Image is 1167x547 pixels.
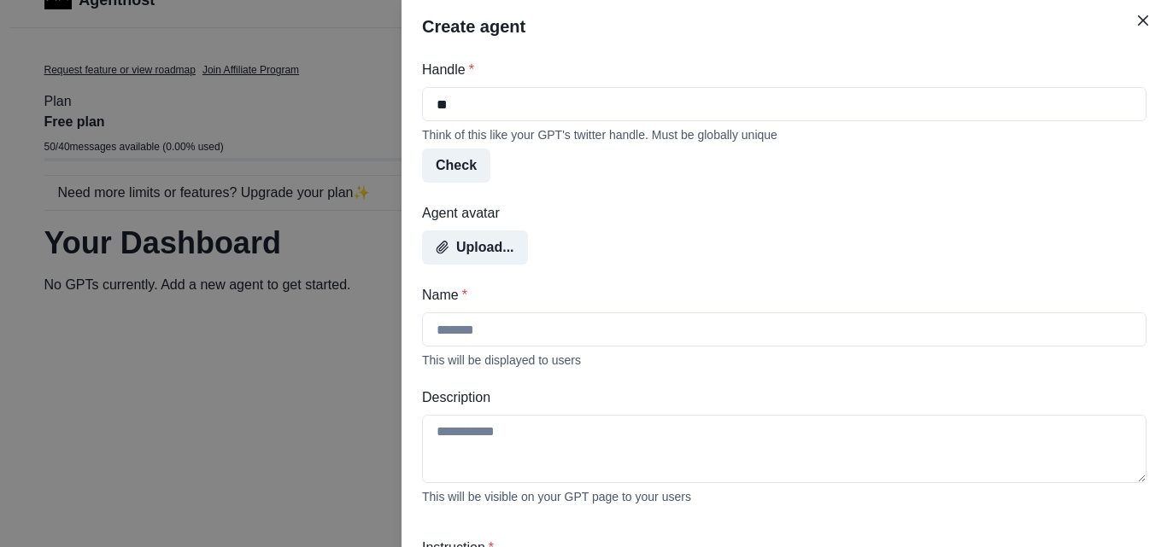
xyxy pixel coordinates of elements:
[422,148,490,183] button: Check
[422,353,1146,367] div: This will be displayed to users
[422,60,1136,80] label: Handle
[422,490,1146,503] div: This will be visible on your GPT page to your users
[422,128,1146,142] div: Think of this like your GPT's twitter handle. Must be globally unique
[422,203,1136,224] label: Agent avatar
[422,387,1136,408] label: Description
[422,230,528,265] button: Upload...
[1129,7,1157,34] button: Close
[422,285,1136,306] label: Name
